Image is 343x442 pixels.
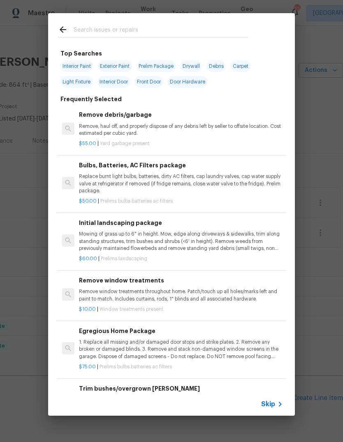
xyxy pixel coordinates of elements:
span: Exterior Paint [97,60,132,72]
input: Search issues or repairs [74,25,248,37]
h6: Trim bushes/overgrown [PERSON_NAME] [79,384,283,393]
p: Mowing of grass up to 6" in height. Mow, edge along driveways & sidewalks, trim along standing st... [79,231,283,252]
span: Interior Door [97,76,130,88]
span: Window treatments present [100,307,163,312]
p: Remove window treatments throughout home. Patch/touch up all holes/marks left and paint to match.... [79,288,283,302]
h6: Remove debris/garbage [79,110,283,119]
p: 1. Replace all missing and/or damaged door stops and strike plates. 2. Remove any broken or damag... [79,339,283,360]
h6: Egregious Home Package [79,326,283,336]
span: Carpet [230,60,251,72]
h6: Remove window treatments [79,276,283,285]
span: Light Fixture [60,76,93,88]
p: | [79,255,283,262]
span: Prelims bulbs batteries ac filters [100,364,172,369]
span: Interior Paint [60,60,93,72]
h6: Frequently Selected [60,95,122,104]
p: | [79,306,283,313]
span: $50.00 [79,199,97,204]
h6: Bulbs, Batteries, AC Filters package [79,161,283,170]
span: Yard garbage present [100,141,150,146]
span: $75.00 [79,364,96,369]
span: $60.00 [79,256,97,261]
p: Remove, haul off, and properly dispose of any debris left by seller to offsite location. Cost est... [79,123,283,137]
p: | [79,140,283,147]
span: $55.00 [79,141,96,146]
h6: Top Searches [60,49,102,58]
span: Prelims landscaping [101,256,147,261]
span: Prelim Package [136,60,176,72]
span: Drywall [180,60,202,72]
p: Replace burnt light bulbs, batteries, dirty AC filters, cap laundry valves, cap water supply valv... [79,173,283,194]
h6: Initial landscaping package [79,218,283,227]
span: Front Door [134,76,163,88]
p: | [79,363,283,370]
span: Prelims bulbs batteries ac filters [100,199,173,204]
span: Debris [206,60,226,72]
span: Door Hardware [167,76,208,88]
span: $10.00 [79,307,96,312]
span: Skip [261,400,275,408]
p: | [79,198,283,205]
